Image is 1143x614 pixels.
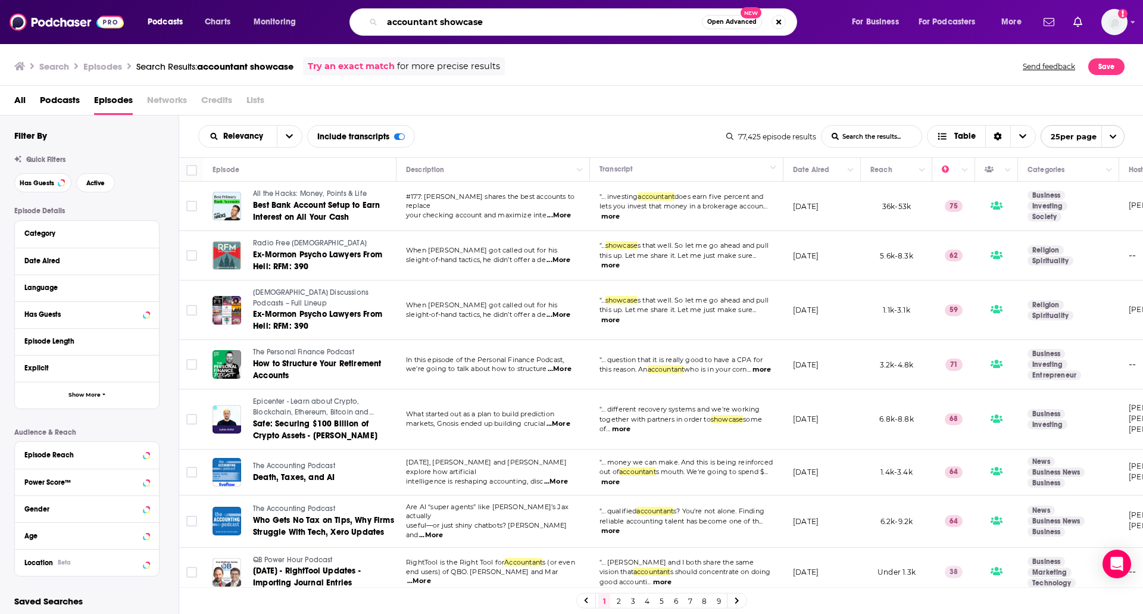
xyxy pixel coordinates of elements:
span: Location [24,559,53,567]
p: [DATE] [793,414,819,424]
a: Best Bank Account Setup to Earn Interest on All Your Cash [253,200,395,223]
a: [DEMOGRAPHIC_DATA] Discussions Podcasts – Full Lineup [253,288,395,308]
button: open menu [844,13,914,32]
button: open menu [139,13,198,32]
a: Investing [1028,360,1067,369]
span: Epicenter - Learn about Crypto, Blockchain, Ethereum, Bitcoin and Distributed Technologies [253,397,374,426]
button: Save [1088,58,1125,75]
button: Send feedback [1019,57,1079,76]
a: 8 [698,594,710,608]
span: Are AI “super agents” like [PERSON_NAME]’s Jax actually [406,503,569,521]
button: Column Actions [573,163,587,177]
button: Column Actions [1102,163,1116,177]
span: s should concentrate on doing good accounti [599,568,771,586]
span: " [599,558,771,586]
a: Safe: Securing $100 Billion of Crypto Assets - [PERSON_NAME] [253,418,395,442]
a: 6 [670,594,682,608]
span: When [PERSON_NAME] got called out for his [406,246,557,254]
span: 1.1k-3.1k [883,306,910,314]
span: accountant [648,365,685,373]
span: ... [759,517,763,525]
span: showcase [605,296,638,304]
a: Spirituality [1028,256,1073,266]
a: Epicenter - Learn about Crypto, Blockchain, Ethereum, Bitcoin and Distributed Technologies [253,397,395,417]
span: Toggle select row [186,516,197,526]
span: ... [763,202,767,210]
span: " [599,356,763,374]
button: more [601,315,620,325]
button: Column Actions [766,161,780,175]
span: accountant showcase [197,61,293,72]
div: Has Guests [24,310,139,319]
span: ...More [546,310,570,320]
button: Episode Reach [24,447,149,462]
span: " [599,192,764,211]
div: Transcript [599,162,633,176]
a: Investing [1028,201,1067,211]
button: Open AdvancedNew [702,15,762,29]
a: The Personal Finance Podcast [253,347,395,358]
div: Description [406,163,444,177]
p: [DATE] [793,567,819,577]
span: ...More [548,364,571,374]
p: 64 [945,515,963,527]
a: Show notifications dropdown [1069,12,1087,32]
span: Toggle select row [186,359,197,370]
a: 7 [684,594,696,608]
span: Show More [68,392,101,398]
div: Search Results: [136,61,293,72]
span: Relevancy [223,132,267,141]
span: Lists [246,91,264,115]
a: Entrepreneur [1028,370,1081,380]
div: Gender [24,505,139,513]
button: Column Actions [915,163,929,177]
a: Business [1028,527,1065,537]
h3: Episodes [83,61,122,72]
button: Column Actions [1001,163,1015,177]
div: Episode [213,163,239,177]
p: 59 [945,304,963,316]
p: 75 [945,200,963,212]
a: Technology [1028,578,1076,588]
span: Toggle select row [186,250,197,261]
span: ... investing [601,192,638,201]
p: 62 [945,250,963,261]
a: Business [1028,478,1065,488]
span: s that well. So let me go ahead and pull this up. Let me share it. Let me just make sure [599,296,769,314]
span: Table [954,132,976,141]
button: more [601,211,620,222]
button: Show profile menu [1101,9,1128,35]
a: Business [1028,191,1065,200]
a: How to Structure Your Retirement Accounts [253,358,395,382]
div: Beta [58,559,71,566]
button: open menu [245,13,311,32]
span: s? You're not alone. Finding reliable accounting talent has become one of th [599,507,764,525]
a: "... investingaccountantdoes earn five percent and lets you invest that money in a brokerage accoun [599,192,764,211]
span: Episodes [94,91,133,115]
span: Open Advanced [707,19,757,25]
h2: Choose List sort [198,125,302,148]
span: 3.2k-4.8k [880,360,914,369]
a: Society [1028,212,1061,222]
p: Saved Searches [14,596,160,607]
a: Charts [197,13,238,32]
a: News [1028,506,1055,515]
a: 1 [598,594,610,608]
div: 77,425 episode results [726,132,816,141]
span: Active [86,180,105,186]
span: Ex-Mormon Psycho Lawyers From Hell: RFM: 390 [253,250,382,272]
span: for more precise results [397,60,500,73]
span: end users) of QBO. [PERSON_NAME] and Mar [406,568,558,576]
span: useful—or just shiny chatbots? [PERSON_NAME] and [406,521,567,539]
span: Safe: Securing $100 Billion of Crypto Assets - [PERSON_NAME] [253,419,377,441]
a: All [14,91,26,115]
div: Has Guests [985,163,1001,177]
div: Explicit [24,364,142,372]
span: Podcasts [40,91,80,115]
a: Show notifications dropdown [1039,12,1059,32]
div: Power Score [942,163,958,177]
button: open menu [911,13,993,32]
button: more [601,260,620,270]
span: ... [747,365,751,373]
span: Podcasts [148,14,183,30]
